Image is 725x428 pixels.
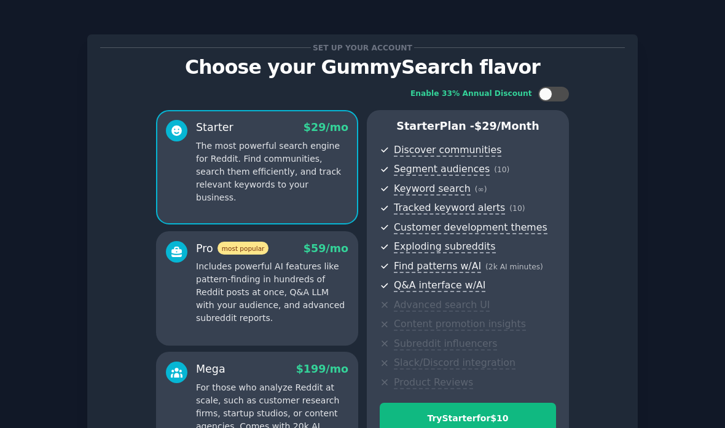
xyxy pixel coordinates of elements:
[217,242,269,255] span: most popular
[196,362,225,377] div: Mega
[304,121,348,133] span: $ 29 /mo
[394,376,473,389] span: Product Reviews
[380,412,555,425] div: Try Starter for $10
[485,263,543,271] span: ( 2k AI minutes )
[394,260,481,273] span: Find patterns w/AI
[394,240,495,253] span: Exploding subreddits
[394,221,547,234] span: Customer development themes
[196,140,348,204] p: The most powerful search engine for Reddit. Find communities, search them efficiently, and track ...
[296,363,348,375] span: $ 199 /mo
[394,144,501,157] span: Discover communities
[494,165,509,174] span: ( 10 )
[311,41,415,54] span: Set up your account
[394,299,490,312] span: Advanced search UI
[380,119,556,134] p: Starter Plan -
[394,318,526,331] span: Content promotion insights
[509,204,525,213] span: ( 10 )
[196,260,348,325] p: Includes powerful AI features like pattern-finding in hundreds of Reddit posts at once, Q&A LLM w...
[394,338,497,351] span: Subreddit influencers
[196,120,233,135] div: Starter
[196,241,268,256] div: Pro
[394,279,485,292] span: Q&A interface w/AI
[474,120,539,132] span: $ 29 /month
[475,185,487,194] span: ( ∞ )
[100,57,625,78] p: Choose your GummySearch flavor
[410,89,532,100] div: Enable 33% Annual Discount
[394,163,490,176] span: Segment audiences
[394,183,471,196] span: Keyword search
[304,242,348,255] span: $ 59 /mo
[394,357,515,370] span: Slack/Discord integration
[394,202,505,215] span: Tracked keyword alerts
